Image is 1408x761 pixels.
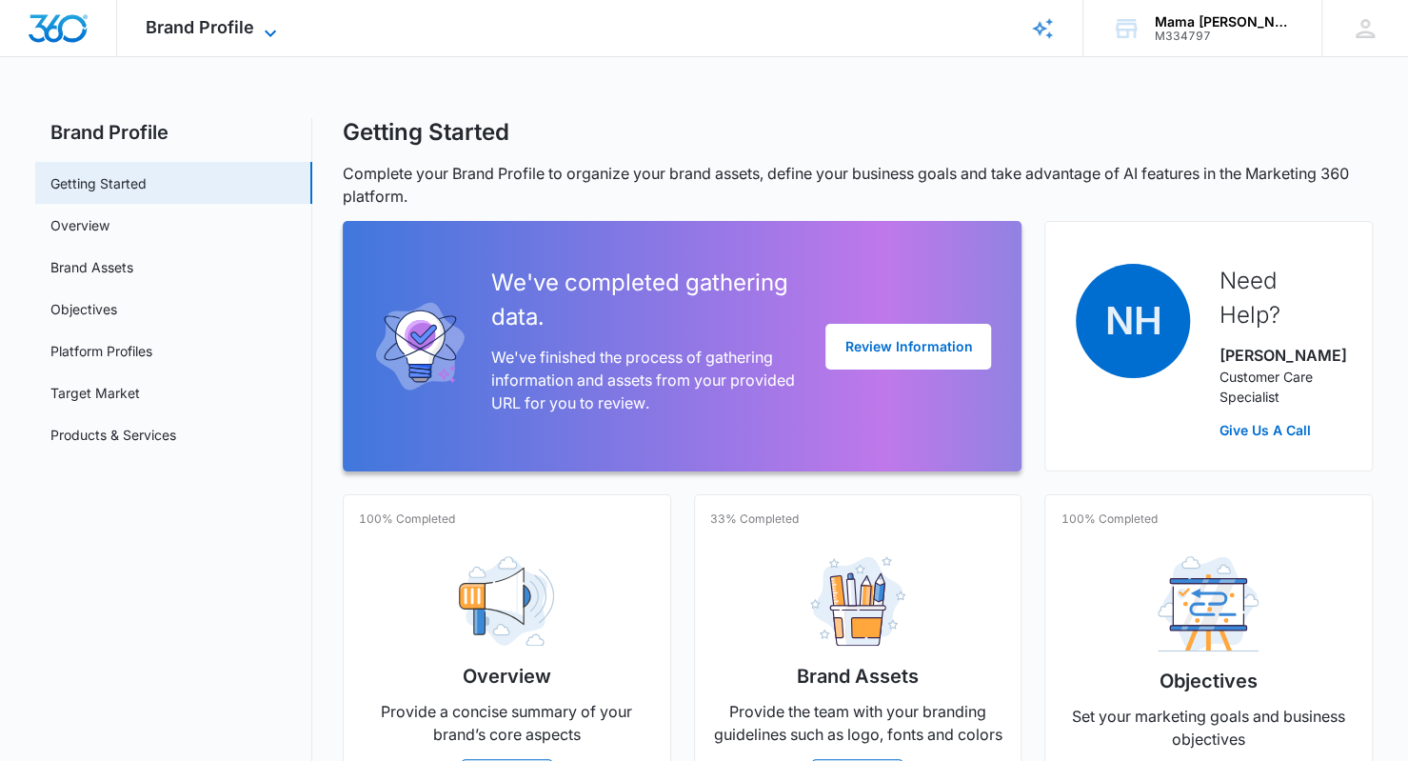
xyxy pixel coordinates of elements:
h2: Brand Assets [797,662,919,691]
span: NH [1076,264,1190,378]
p: 100% Completed [1061,511,1157,528]
h2: We've completed gathering data. [491,266,795,334]
h2: Brand Profile [35,118,312,147]
p: Provide a concise summary of your brand’s core aspects [359,700,655,746]
a: Getting Started [50,173,147,193]
h2: Overview [463,662,551,691]
h2: Objectives [1160,667,1258,695]
p: [PERSON_NAME] [1219,344,1341,367]
p: Provide the team with your branding guidelines such as logo, fonts and colors [710,700,1006,746]
p: Set your marketing goals and business objectives [1061,705,1357,751]
a: Give Us A Call [1219,420,1341,440]
p: Customer Care Specialist [1219,367,1341,407]
div: account id [1155,30,1294,43]
a: Overview [50,215,109,235]
h1: Getting Started [343,118,509,147]
a: Products & Services [50,425,176,445]
button: Review Information [825,324,991,370]
p: 33% Completed [710,511,799,528]
div: account name [1155,14,1294,30]
h2: Need Help? [1219,264,1341,332]
a: Platform Profiles [50,341,152,361]
a: Objectives [50,299,117,319]
p: Complete your Brand Profile to organize your brand assets, define your business goals and take ad... [343,162,1373,208]
p: We've finished the process of gathering information and assets from your provided URL for you to ... [491,346,795,414]
a: Brand Assets [50,257,133,277]
a: Target Market [50,383,140,403]
span: Brand Profile [146,17,254,37]
p: 100% Completed [359,511,455,528]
